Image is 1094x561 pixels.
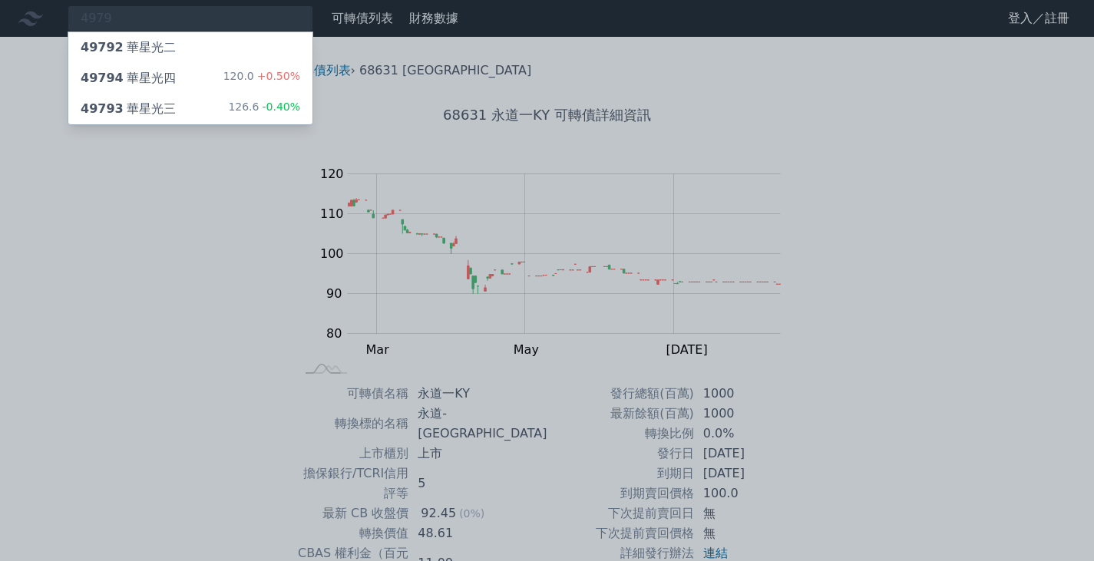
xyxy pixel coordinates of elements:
div: 126.6 [228,100,300,118]
span: -0.40% [259,101,300,113]
a: 49794華星光四 120.0+0.50% [68,63,312,94]
span: +0.50% [254,70,300,82]
div: 120.0 [223,69,300,87]
a: 49792華星光二 [68,32,312,63]
div: 華星光二 [81,38,176,57]
a: 49793華星光三 126.6-0.40% [68,94,312,124]
div: 華星光四 [81,69,176,87]
div: 華星光三 [81,100,176,118]
span: 49794 [81,71,124,85]
span: 49792 [81,40,124,54]
span: 49793 [81,101,124,116]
